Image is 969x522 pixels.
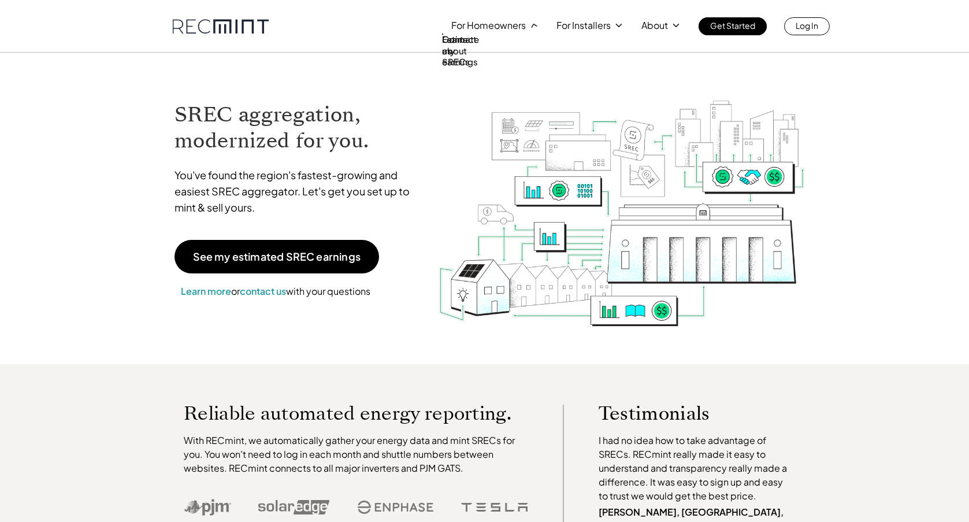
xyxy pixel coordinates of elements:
a: See my estimated SREC earnings [175,240,379,273]
a: Learn more [181,285,231,297]
p: Reliable automated energy reporting. [184,405,528,422]
p: Contact us [442,34,477,56]
h1: SREC aggregation, modernized for you. [175,102,421,154]
p: Testimonials [599,405,771,422]
p: For Installers [556,17,611,34]
p: With RECmint, we automatically gather your energy data and mint SRECs for you. You won't need to ... [184,434,528,475]
img: RECmint value cycle [437,70,806,330]
p: Log In [796,17,818,34]
a: Get Started [699,17,767,35]
p: I had no idea how to take advantage of SRECs. RECmint really made it easy to understand and trans... [599,434,793,503]
p: About [641,17,668,34]
p: or with your questions [175,284,377,299]
p: See my estimated SREC earnings [193,251,361,262]
p: Estimate my earnings [442,34,479,68]
p: You've found the region's fastest-growing and easiest SREC aggregator. Let's get you set up to mi... [175,167,421,216]
p: For Homeowners [451,17,526,34]
a: Log In [784,17,830,35]
a: contact us [240,285,286,297]
p: Get Started [710,17,755,34]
